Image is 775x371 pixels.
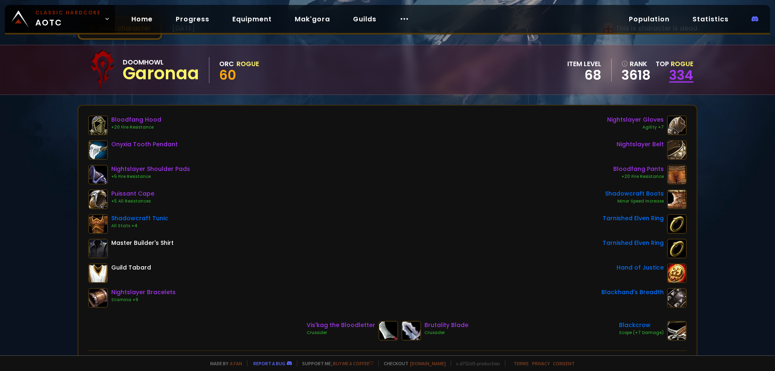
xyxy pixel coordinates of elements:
[605,198,664,205] div: Minor Speed Increase
[88,263,108,283] img: item-5976
[619,321,664,330] div: Blackcrow
[669,66,693,84] a: 334
[514,360,529,366] a: Terms
[111,165,190,173] div: Nightslayer Shoulder Pads
[603,214,664,223] div: Tarnished Elven Ring
[5,5,115,33] a: Classic HardcoreAOTC
[667,140,687,160] img: item-16827
[307,330,375,336] div: Crusader
[219,59,234,69] div: Orc
[613,173,664,180] div: +20 Fire Resistance
[671,59,693,69] span: Rogue
[567,59,601,69] div: item level
[451,360,500,366] span: v. d752d5 - production
[111,189,154,198] div: Puissant Cape
[88,115,108,135] img: item-16908
[307,321,375,330] div: Vis'kag the Bloodletter
[111,124,161,131] div: +20 Fire Resistance
[605,189,664,198] div: Shadowcraft Boots
[123,67,199,80] div: Garonaa
[617,263,664,272] div: Hand of Justice
[378,321,398,341] img: item-17075
[378,360,446,366] span: Checkout
[125,11,159,28] a: Home
[613,165,664,173] div: Bloodfang Pants
[607,124,664,131] div: Agility +7
[111,140,178,149] div: Onyxia Tooth Pendant
[230,360,242,366] a: a fan
[236,59,259,69] div: Rogue
[667,321,687,341] img: item-12651
[667,165,687,184] img: item-16909
[88,214,108,234] img: item-16721
[667,288,687,308] img: item-13965
[297,360,374,366] span: Support me,
[667,239,687,258] img: item-18500
[111,115,161,124] div: Bloodfang Hood
[111,173,190,180] div: +5 Fire Resistance
[88,165,108,184] img: item-16823
[288,11,337,28] a: Mak'gora
[111,223,168,229] div: All Stats +4
[410,360,446,366] a: [DOMAIN_NAME]
[656,59,693,69] div: Top
[424,330,468,336] div: Crusader
[401,321,421,341] img: item-18832
[667,214,687,234] img: item-18500
[424,321,468,330] div: Brutality Blade
[88,140,108,160] img: item-18404
[333,360,374,366] a: Buy me a coffee
[88,288,108,308] img: item-16825
[667,263,687,283] img: item-11815
[567,69,601,81] div: 68
[622,11,676,28] a: Population
[667,115,687,135] img: item-16826
[226,11,278,28] a: Equipment
[667,189,687,209] img: item-16711
[35,9,101,16] small: Classic Hardcore
[35,9,101,29] span: AOTC
[601,288,664,297] div: Blackhand's Breadth
[603,239,664,247] div: Tarnished Elven Ring
[88,239,108,258] img: item-11840
[111,198,154,205] div: +5 All Resistances
[111,297,176,303] div: Stamina +9
[621,69,651,81] a: 3618
[253,360,285,366] a: Report a bug
[111,263,151,272] div: Guild Tabard
[169,11,216,28] a: Progress
[617,140,664,149] div: Nightslayer Belt
[219,66,236,84] span: 60
[111,214,168,223] div: Shadowcraft Tunic
[621,59,651,69] div: rank
[88,189,108,209] img: item-18541
[346,11,383,28] a: Guilds
[123,57,199,67] div: Doomhowl
[111,239,174,247] div: Master Builder's Shirt
[607,115,664,124] div: Nightslayer Gloves
[686,11,735,28] a: Statistics
[553,360,575,366] a: Consent
[619,330,664,336] div: Scope (+7 Damage)
[205,360,242,366] span: Made by
[111,288,176,297] div: Nightslayer Bracelets
[532,360,550,366] a: Privacy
